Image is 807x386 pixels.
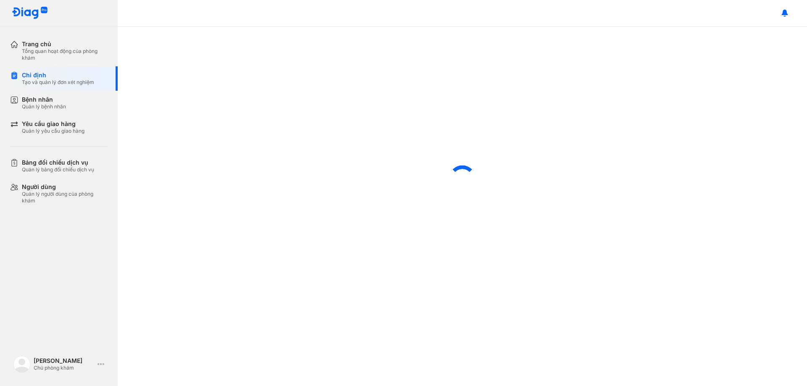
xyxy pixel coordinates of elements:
div: Quản lý bảng đối chiếu dịch vụ [22,166,94,173]
div: Tổng quan hoạt động của phòng khám [22,48,108,61]
div: Bảng đối chiếu dịch vụ [22,159,94,166]
div: Tạo và quản lý đơn xét nghiệm [22,79,94,86]
div: Quản lý người dùng của phòng khám [22,191,108,204]
div: Chỉ định [22,71,94,79]
div: Quản lý bệnh nhân [22,103,66,110]
div: Trang chủ [22,40,108,48]
div: Bệnh nhân [22,96,66,103]
div: Yêu cầu giao hàng [22,120,84,128]
div: Chủ phòng khám [34,365,94,371]
div: Người dùng [22,183,108,191]
div: Quản lý yêu cầu giao hàng [22,128,84,134]
div: [PERSON_NAME] [34,357,94,365]
img: logo [12,7,48,20]
img: logo [13,356,30,373]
